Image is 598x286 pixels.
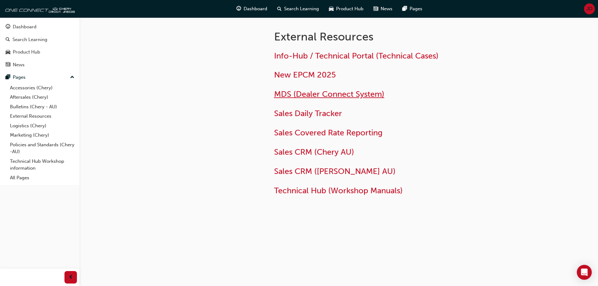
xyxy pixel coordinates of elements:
span: guage-icon [6,24,10,30]
span: search-icon [6,37,10,43]
a: Marketing (Chery) [7,130,77,140]
span: up-icon [70,73,74,82]
div: News [13,61,25,68]
a: guage-iconDashboard [231,2,272,15]
span: Pages [410,5,422,12]
a: search-iconSearch Learning [272,2,324,15]
button: Pages [2,72,77,83]
a: Sales Covered Rate Reporting [274,128,382,138]
a: Info-Hub / Technical Portal (Technical Cases) [274,51,439,61]
a: Sales CRM ([PERSON_NAME] AU) [274,166,396,176]
a: car-iconProduct Hub [324,2,368,15]
span: Product Hub [336,5,363,12]
div: Search Learning [12,36,47,43]
a: Sales CRM (Chery AU) [274,147,354,157]
span: news-icon [6,62,10,68]
a: Search Learning [2,34,77,45]
span: car-icon [329,5,334,13]
span: news-icon [373,5,378,13]
button: DashboardSearch LearningProduct HubNews [2,20,77,72]
h1: External Resources [274,30,478,44]
span: guage-icon [236,5,241,13]
div: Dashboard [13,23,36,30]
span: News [381,5,392,12]
a: External Resources [7,111,77,121]
a: Product Hub [2,46,77,58]
a: Technical Hub Workshop information [7,157,77,173]
div: Open Intercom Messenger [577,265,592,280]
a: MDS (Dealer Connect System) [274,89,384,99]
a: Technical Hub (Workshop Manuals) [274,186,403,195]
a: Aftersales (Chery) [7,92,77,102]
a: Bulletins (Chery - AU) [7,102,77,112]
div: Product Hub [13,49,40,56]
a: Accessories (Chery) [7,83,77,93]
a: Logistics (Chery) [7,121,77,131]
span: pages-icon [6,75,10,80]
button: JD [584,3,595,14]
a: All Pages [7,173,77,183]
a: Policies and Standards (Chery -AU) [7,140,77,157]
a: news-iconNews [368,2,397,15]
span: car-icon [6,49,10,55]
span: search-icon [277,5,282,13]
span: JD [586,5,592,12]
a: News [2,59,77,71]
span: Search Learning [284,5,319,12]
span: prev-icon [69,274,73,281]
img: oneconnect [3,2,75,15]
a: pages-iconPages [397,2,427,15]
a: New EPCM 2025 [274,70,336,80]
a: Sales Daily Tracker [274,109,342,118]
span: Dashboard [244,5,267,12]
a: Dashboard [2,21,77,33]
div: Pages [13,74,26,81]
span: pages-icon [402,5,407,13]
